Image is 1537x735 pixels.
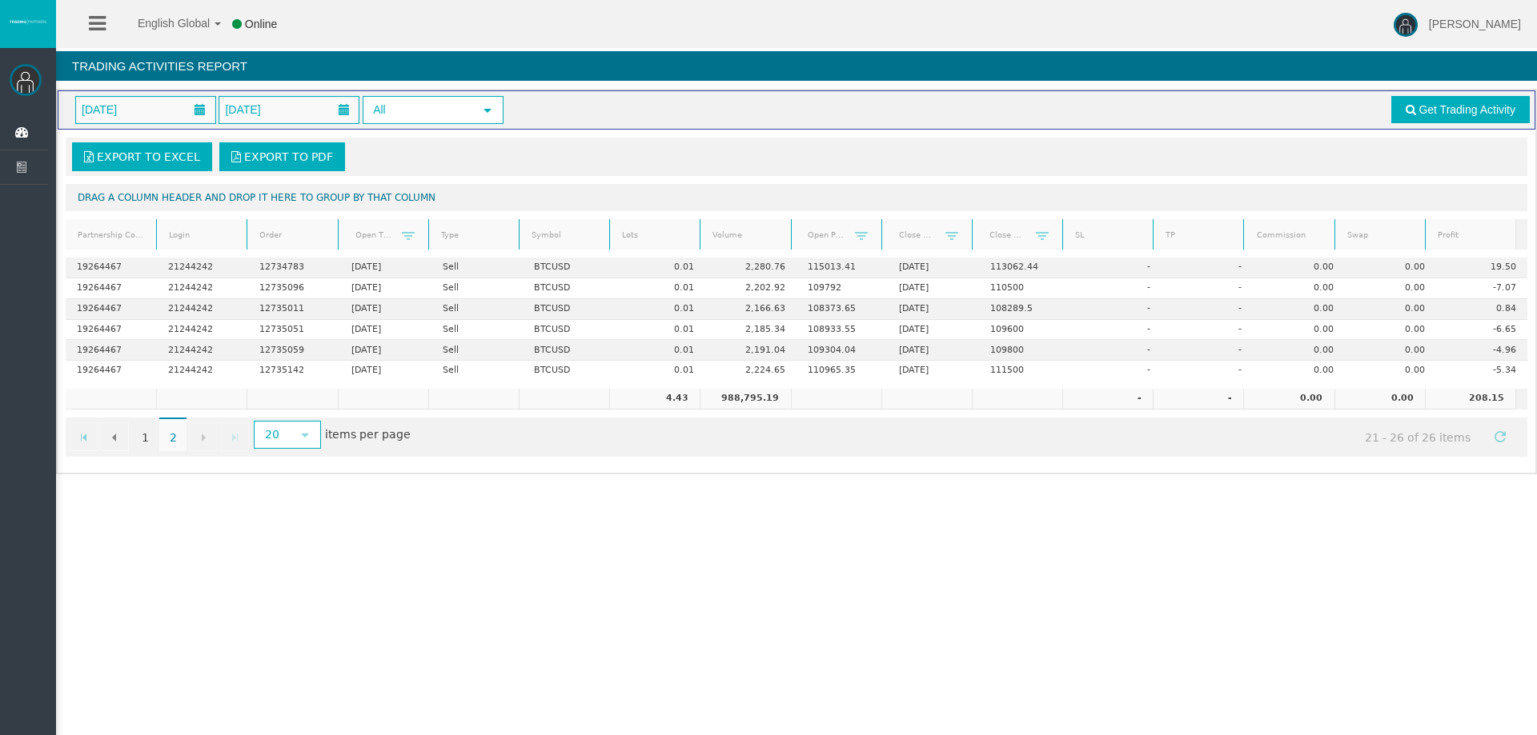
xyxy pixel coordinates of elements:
td: - [1070,361,1162,381]
td: 2,280.76 [705,258,797,278]
td: 12735051 [248,320,339,341]
td: Sell [431,320,523,341]
td: [DATE] [888,340,979,361]
td: 109600 [979,320,1070,341]
a: 1 [131,422,159,451]
span: Refresh [1494,430,1507,443]
a: Login [159,225,245,246]
td: 0.00 [1345,340,1436,361]
td: [DATE] [888,320,979,341]
td: - [1162,361,1254,381]
td: 12735011 [248,299,339,320]
td: 21244242 [157,258,248,278]
td: 4.43 [609,389,700,409]
td: -4.96 [1436,340,1527,361]
td: BTCUSD [523,340,614,361]
td: Sell [431,361,523,381]
td: - [1070,340,1162,361]
span: Get Trading Activity [1419,103,1515,116]
td: 109800 [979,340,1070,361]
span: 2 [159,417,187,451]
td: [DATE] [339,361,431,381]
td: 0.01 [614,361,705,381]
span: Export to PDF [244,150,333,163]
a: Go to the first page [70,422,98,451]
td: - [1062,389,1153,409]
td: 109792 [797,278,888,299]
td: BTCUSD [523,299,614,320]
a: Go to the next page [189,422,218,451]
a: Export to Excel [72,142,212,171]
td: 0.00 [1345,278,1436,299]
span: Go to the next page [197,431,210,444]
span: [PERSON_NAME] [1429,18,1521,30]
td: 0.01 [614,340,705,361]
td: Sell [431,299,523,320]
td: [DATE] [888,258,979,278]
td: 108373.65 [797,299,888,320]
td: - [1070,258,1162,278]
a: Go to the previous page [100,422,129,451]
span: Export to Excel [97,150,200,163]
a: TP [1156,225,1242,246]
td: 0.00 [1254,320,1345,341]
td: 110965.35 [797,361,888,381]
a: Lots [612,225,698,246]
td: 0.00 [1254,299,1345,320]
a: Export to PDF [219,142,345,171]
td: 0.00 [1243,389,1334,409]
td: BTCUSD [523,361,614,381]
h4: Trading Activities Report [56,51,1537,81]
td: 21244242 [157,361,248,381]
td: 21244242 [157,278,248,299]
td: 110500 [979,278,1070,299]
td: 19264467 [66,258,157,278]
td: 21244242 [157,299,248,320]
td: [DATE] [339,340,431,361]
a: Partnership Code [68,225,155,246]
div: Drag a column header and drop it here to group by that column [66,184,1527,211]
td: - [1070,320,1162,341]
td: 108933.55 [797,320,888,341]
span: English Global [117,17,210,30]
span: 21 - 26 of 26 items [1350,422,1486,452]
td: 2,191.04 [705,340,797,361]
td: 2,166.63 [705,299,797,320]
a: SL [1065,225,1151,246]
td: 0.01 [614,320,705,341]
a: Order [250,225,335,246]
td: 0.00 [1254,361,1345,381]
td: 0.00 [1345,299,1436,320]
td: 12734783 [248,258,339,278]
td: 19264467 [66,299,157,320]
span: 20 [255,422,290,447]
td: 0.84 [1436,299,1527,320]
td: 108289.5 [979,299,1070,320]
td: -5.34 [1436,361,1527,381]
td: -6.65 [1436,320,1527,341]
td: 0.01 [614,299,705,320]
td: -7.07 [1436,278,1527,299]
td: [DATE] [339,278,431,299]
td: [DATE] [339,299,431,320]
span: [DATE] [220,98,265,121]
td: BTCUSD [523,278,614,299]
a: Close Time [889,224,945,246]
td: 0.00 [1345,258,1436,278]
span: select [299,429,311,441]
td: 19.50 [1436,258,1527,278]
a: Refresh [1487,422,1514,449]
td: 111500 [979,361,1070,381]
td: [DATE] [339,320,431,341]
td: 115013.41 [797,258,888,278]
td: 12735142 [248,361,339,381]
span: [DATE] [77,98,122,121]
td: [DATE] [888,299,979,320]
td: 0.00 [1254,278,1345,299]
span: items per page [250,422,411,449]
td: - [1162,278,1254,299]
span: All [364,98,473,122]
td: - [1153,389,1243,409]
td: 0.01 [614,258,705,278]
td: - [1162,258,1254,278]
